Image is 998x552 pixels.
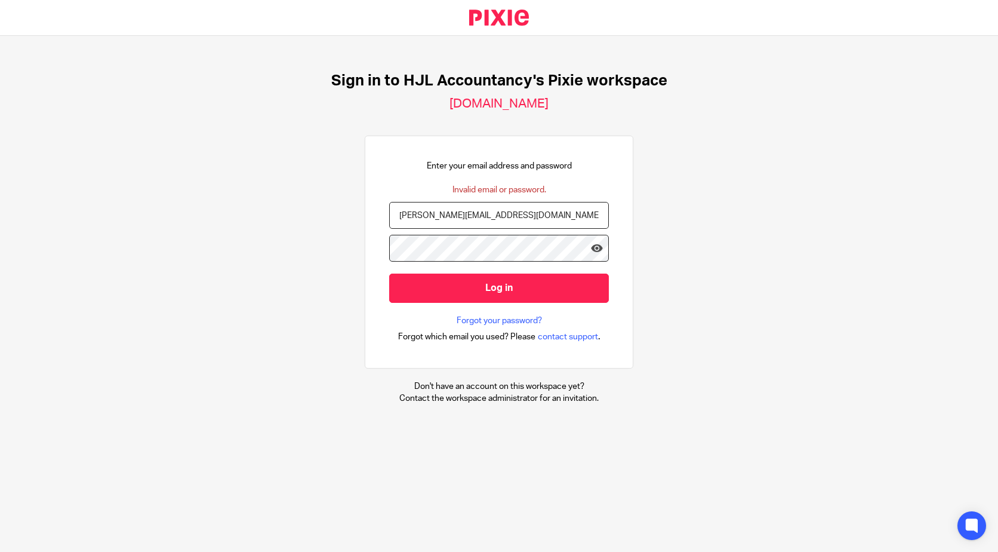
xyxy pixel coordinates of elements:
a: Forgot your password? [457,315,542,327]
h2: [DOMAIN_NAME] [449,96,549,112]
input: Log in [389,274,609,303]
p: Contact the workspace administrator for an invitation. [399,392,599,404]
div: Invalid email or password. [452,184,546,196]
span: contact support [538,331,598,343]
p: Don't have an account on this workspace yet? [399,381,599,392]
div: . [398,330,600,344]
h1: Sign in to HJL Accountancy's Pixie workspace [331,72,667,90]
p: Enter your email address and password [427,160,572,172]
input: name@example.com [389,202,609,229]
span: Forgot which email you used? Please [398,331,535,343]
